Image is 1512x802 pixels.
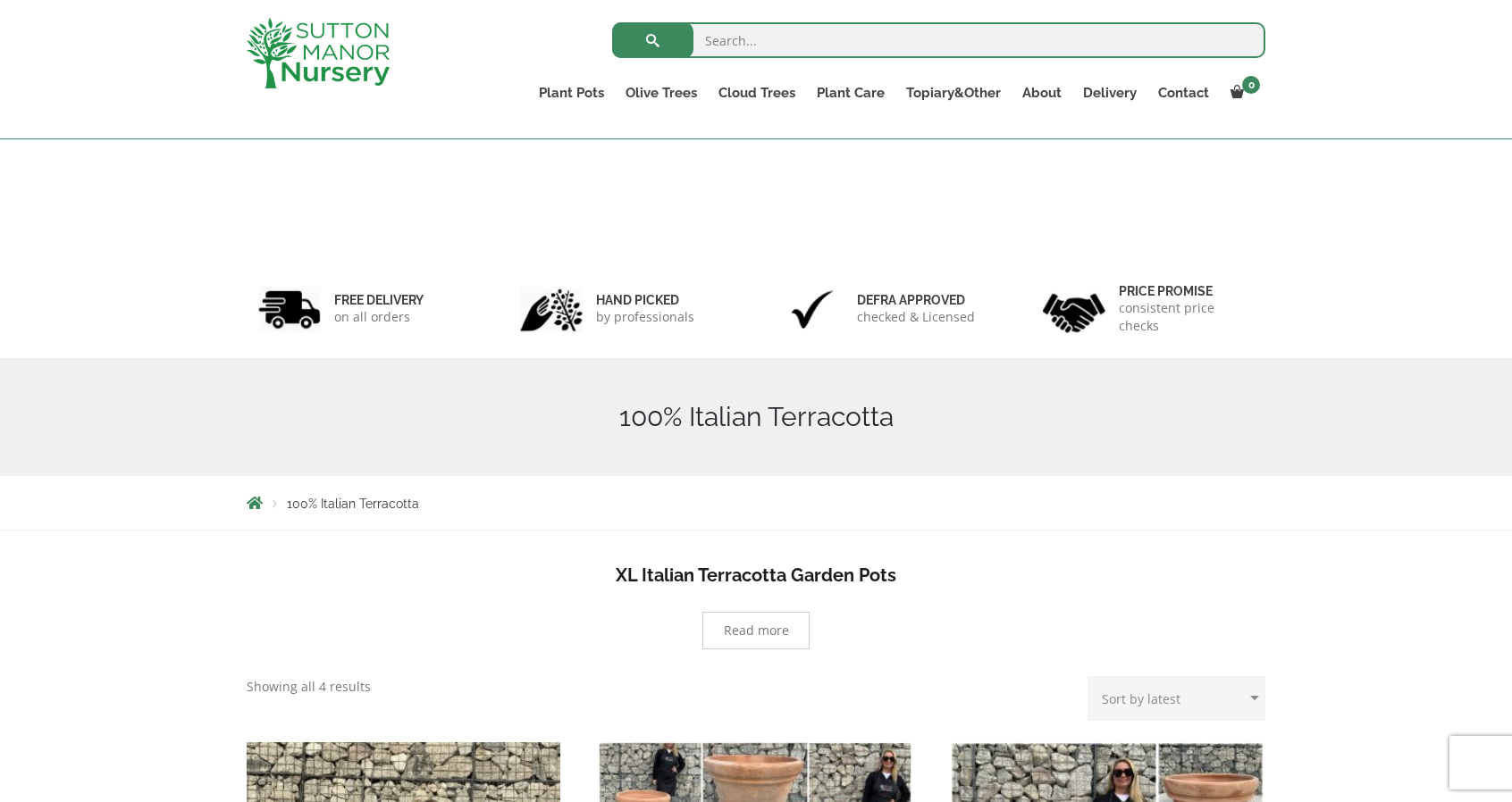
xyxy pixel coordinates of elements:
a: Contact [1147,80,1220,105]
p: checked & Licensed [857,308,975,326]
b: XL Italian Terracotta Garden Pots [616,564,896,586]
span: Read more [724,624,789,637]
img: logo [247,18,390,88]
img: 3.jpg [781,287,844,332]
a: Delivery [1072,80,1147,105]
h6: FREE DELIVERY [334,292,424,308]
select: Shop order [1088,676,1265,721]
img: 1.jpg [258,287,321,332]
p: by professionals [596,308,694,326]
span: 0 [1242,76,1260,94]
a: Olive Trees [615,80,708,105]
img: 2.jpg [520,287,583,332]
p: on all orders [334,308,424,326]
a: Cloud Trees [708,80,806,105]
p: consistent price checks [1119,299,1255,335]
h6: hand picked [596,292,694,308]
span: 100% Italian Terracotta [287,497,419,511]
a: Topiary&Other [895,80,1012,105]
h6: Defra approved [857,292,975,308]
a: About [1012,80,1072,105]
a: Plant Care [806,80,895,105]
h1: 100% Italian Terracotta [247,401,1265,433]
nav: Breadcrumbs [247,496,1265,510]
h6: Price promise [1119,283,1255,299]
p: Showing all 4 results [247,676,371,698]
img: 4.jpg [1043,282,1105,337]
a: 0 [1220,80,1265,105]
input: Search... [612,22,1265,58]
a: Plant Pots [528,80,615,105]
